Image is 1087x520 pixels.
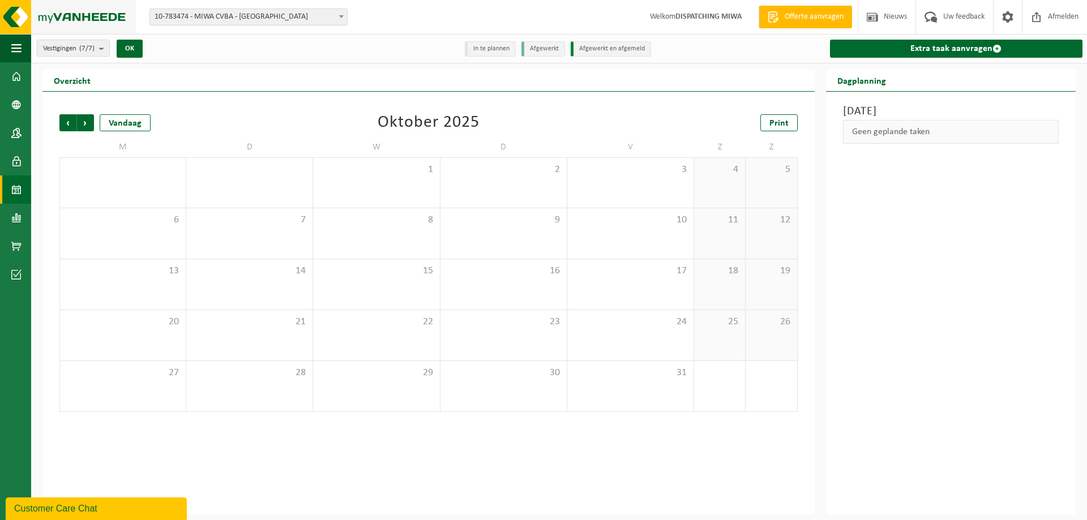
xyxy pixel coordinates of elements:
td: V [567,137,694,157]
td: D [440,137,567,157]
li: Afgewerkt en afgemeld [571,41,651,57]
span: Print [769,119,789,128]
span: 2 [446,164,561,176]
span: Vorige [59,114,76,131]
td: D [186,137,313,157]
span: 20 [66,316,180,328]
span: 4 [700,164,739,176]
span: 15 [319,265,434,277]
td: Z [746,137,797,157]
span: 18 [700,265,739,277]
span: 29 [319,367,434,379]
strong: DISPATCHING MIWA [675,12,742,21]
a: Extra taak aanvragen [830,40,1082,58]
span: 26 [751,316,791,328]
span: 1 [319,164,434,176]
span: 9 [446,214,561,226]
span: 30 [446,367,561,379]
span: 27 [66,367,180,379]
td: M [59,137,186,157]
span: 16 [446,265,561,277]
div: Oktober 2025 [378,114,480,131]
span: Offerte aanvragen [782,11,846,23]
span: Vestigingen [43,40,95,57]
td: W [313,137,440,157]
a: Offerte aanvragen [759,6,852,28]
span: 7 [192,214,307,226]
div: Vandaag [100,114,151,131]
button: OK [117,40,143,58]
span: 25 [700,316,739,328]
span: 8 [319,214,434,226]
td: Z [694,137,746,157]
span: 24 [573,316,688,328]
div: Geen geplande taken [843,120,1059,144]
span: 10 [573,214,688,226]
span: 23 [446,316,561,328]
span: 6 [66,214,180,226]
span: 14 [192,265,307,277]
span: 10-783474 - MIWA CVBA - SINT-NIKLAAS [149,8,348,25]
span: 28 [192,367,307,379]
button: Vestigingen(7/7) [37,40,110,57]
h2: Dagplanning [826,69,897,91]
span: 3 [573,164,688,176]
h2: Overzicht [42,69,102,91]
span: Volgende [77,114,94,131]
span: 21 [192,316,307,328]
span: 10-783474 - MIWA CVBA - SINT-NIKLAAS [150,9,347,25]
span: 11 [700,214,739,226]
span: 31 [573,367,688,379]
count: (7/7) [79,45,95,52]
span: 12 [751,214,791,226]
span: 17 [573,265,688,277]
iframe: chat widget [6,495,189,520]
h3: [DATE] [843,103,1059,120]
span: 22 [319,316,434,328]
span: 13 [66,265,180,277]
span: 19 [751,265,791,277]
a: Print [760,114,798,131]
li: In te plannen [465,41,516,57]
li: Afgewerkt [521,41,565,57]
span: 5 [751,164,791,176]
